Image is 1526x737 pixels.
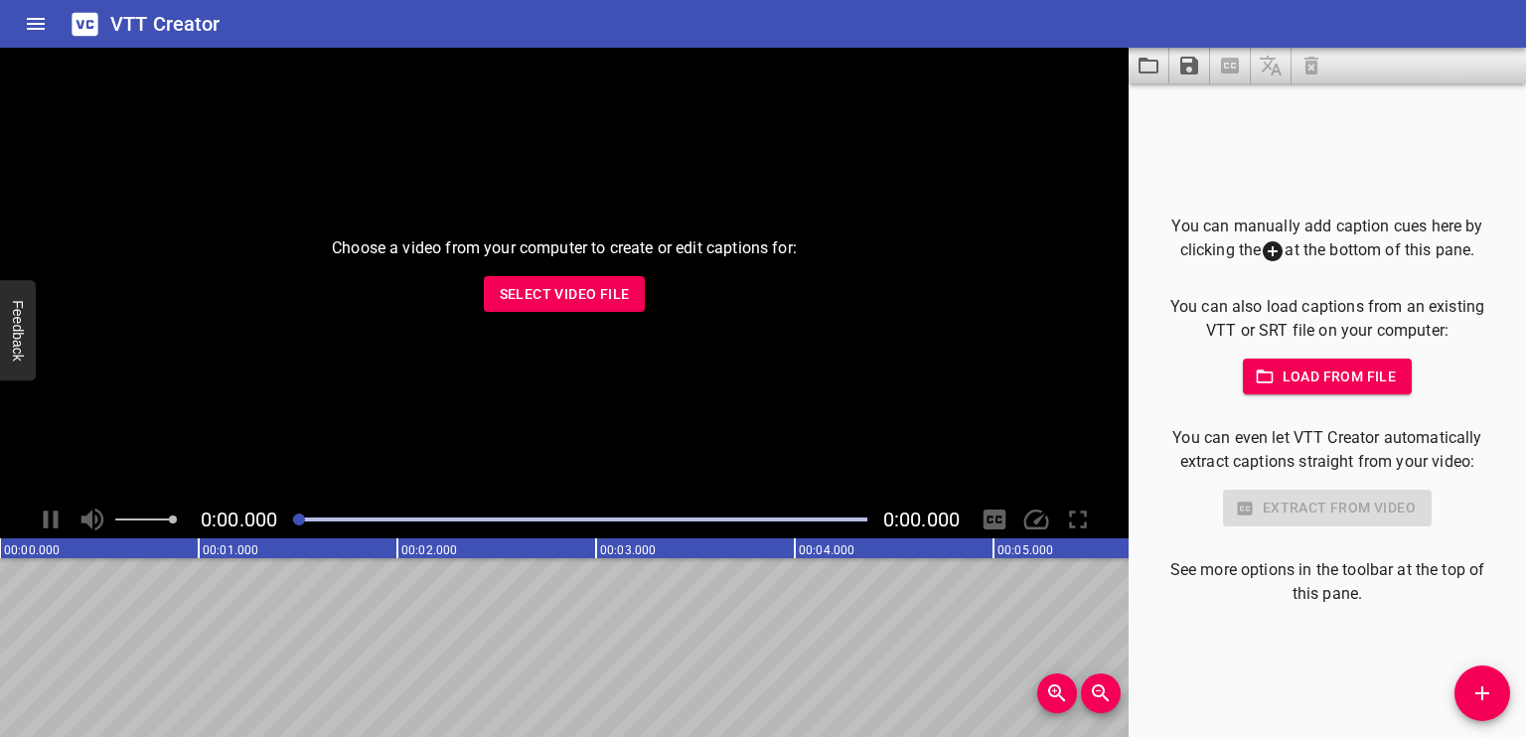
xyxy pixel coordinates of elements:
[1129,48,1169,83] button: Load captions from file
[332,236,797,260] p: Choose a video from your computer to create or edit captions for:
[4,543,60,557] text: 00:00.000
[1017,501,1055,538] div: Playback Speed
[500,282,630,307] span: Select Video File
[1454,665,1510,721] button: Add Cue
[1160,490,1494,526] div: Select a video in the pane to the left to use this feature
[1210,48,1251,83] span: Select a video in the pane to the left, then you can automatically extract captions.
[110,8,221,40] h6: VTT Creator
[799,543,854,557] text: 00:04.000
[1137,54,1160,77] svg: Load captions from file
[1160,295,1494,343] p: You can also load captions from an existing VTT or SRT file on your computer:
[1081,673,1121,713] button: Zoom Out
[883,508,960,531] span: Video Duration
[1251,48,1292,83] span: Add some captions below, then you can translate them.
[1160,215,1494,263] p: You can manually add caption cues here by clicking the at the bottom of this pane.
[600,543,656,557] text: 00:03.000
[997,543,1053,557] text: 00:05.000
[1259,365,1397,389] span: Load from file
[1177,54,1201,77] svg: Save captions to file
[201,508,277,531] span: Current Time
[203,543,258,557] text: 00:01.000
[1169,48,1210,83] button: Save captions to file
[1059,501,1097,538] div: Toggle Full Screen
[1037,673,1077,713] button: Zoom In
[484,276,646,313] button: Select Video File
[1160,558,1494,606] p: See more options in the toolbar at the top of this pane.
[976,501,1013,538] div: Hide/Show Captions
[293,517,867,521] div: Play progress
[1243,359,1413,395] button: Load from file
[401,543,457,557] text: 00:02.000
[1160,426,1494,474] p: You can even let VTT Creator automatically extract captions straight from your video:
